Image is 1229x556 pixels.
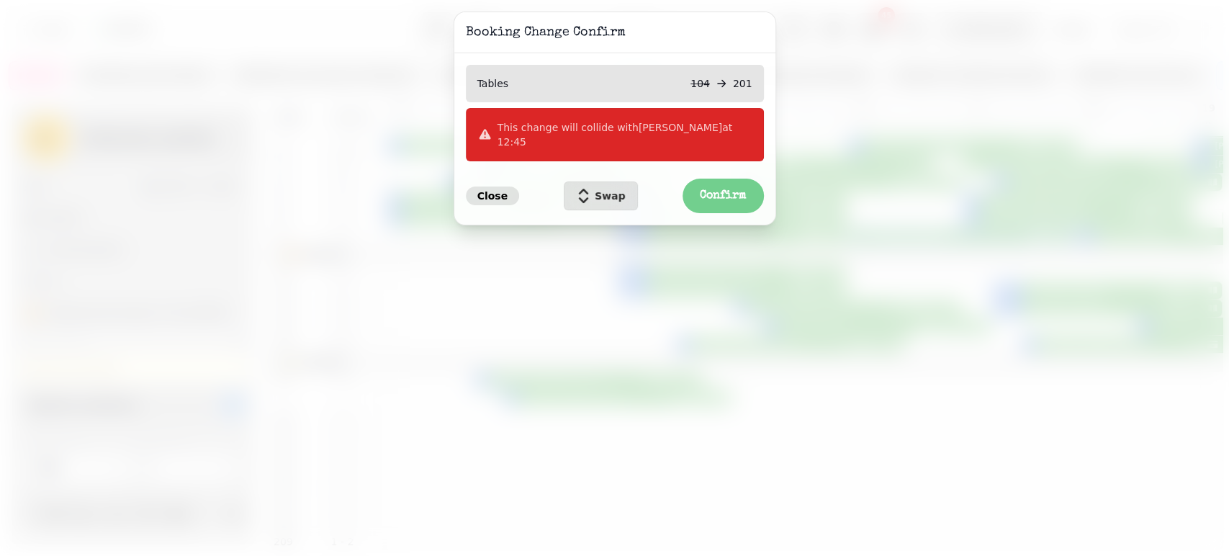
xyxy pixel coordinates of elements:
[477,76,509,91] p: Tables
[564,181,638,210] button: Swap
[733,76,752,91] p: 201
[700,190,747,202] span: Confirm
[595,191,626,201] span: Swap
[477,191,508,201] span: Close
[466,24,764,41] h3: Booking Change Confirm
[466,187,520,205] button: Close
[683,179,764,213] button: Confirm
[498,120,752,149] p: This change will collide with [PERSON_NAME] at 12:45
[690,76,710,91] p: 104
